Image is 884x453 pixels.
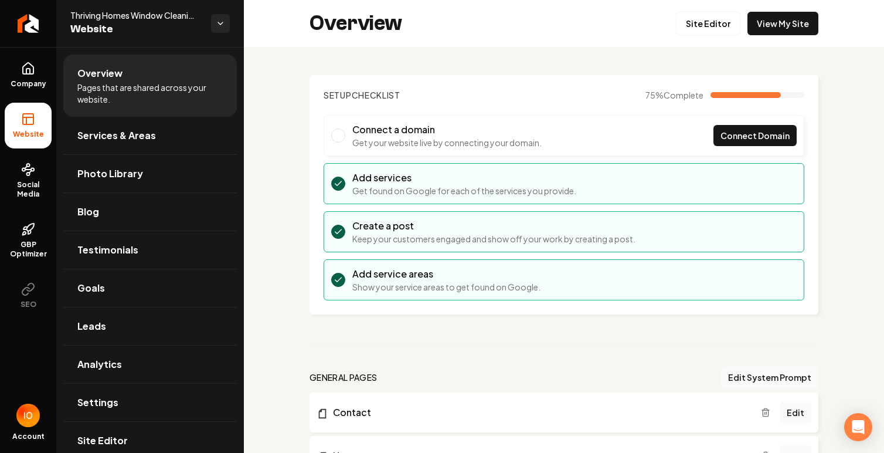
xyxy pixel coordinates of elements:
[5,153,52,208] a: Social Media
[77,82,223,105] span: Pages that are shared across your website.
[18,14,39,33] img: Rebolt Logo
[63,346,237,383] a: Analytics
[352,281,540,293] p: Show your service areas to get found on Google.
[77,357,122,371] span: Analytics
[77,395,118,410] span: Settings
[12,432,45,441] span: Account
[352,171,576,185] h3: Add services
[317,405,761,420] a: Contact
[645,89,703,101] span: 75 %
[16,404,40,427] button: Open user button
[352,233,635,245] p: Keep your customers engaged and show off your work by creating a post.
[63,155,237,192] a: Photo Library
[5,52,52,98] a: Company
[6,79,51,89] span: Company
[77,167,143,181] span: Photo Library
[310,371,378,383] h2: general pages
[720,130,790,142] span: Connect Domain
[77,129,156,143] span: Services & Areas
[16,404,40,427] img: Ivan o
[352,123,542,137] h3: Connect a domain
[844,413,872,441] div: Open Intercom Messenger
[63,231,237,269] a: Testimonials
[780,402,811,423] a: Edit
[352,267,540,281] h3: Add service areas
[16,300,41,309] span: SEO
[352,137,542,148] p: Get your website live by connecting your domain.
[664,90,703,100] span: Complete
[352,185,576,197] p: Get found on Google for each of the services you provide.
[5,273,52,319] button: SEO
[77,66,123,80] span: Overview
[77,434,128,448] span: Site Editor
[63,117,237,154] a: Services & Areas
[63,193,237,231] a: Blog
[5,240,52,259] span: GBP Optimizer
[676,12,740,35] a: Site Editor
[5,180,52,199] span: Social Media
[747,12,818,35] a: View My Site
[77,319,106,333] span: Leads
[77,281,105,295] span: Goals
[63,307,237,345] a: Leads
[721,367,818,388] button: Edit System Prompt
[5,213,52,268] a: GBP Optimizer
[63,269,237,307] a: Goals
[352,219,635,233] h3: Create a post
[70,9,202,21] span: Thriving Homes Window Cleaning [GEOGRAPHIC_DATA]
[63,384,237,421] a: Settings
[324,89,400,101] h2: Checklist
[8,130,49,139] span: Website
[310,12,402,35] h2: Overview
[713,125,797,146] a: Connect Domain
[324,90,352,100] span: Setup
[77,205,99,219] span: Blog
[70,21,202,38] span: Website
[77,243,138,257] span: Testimonials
